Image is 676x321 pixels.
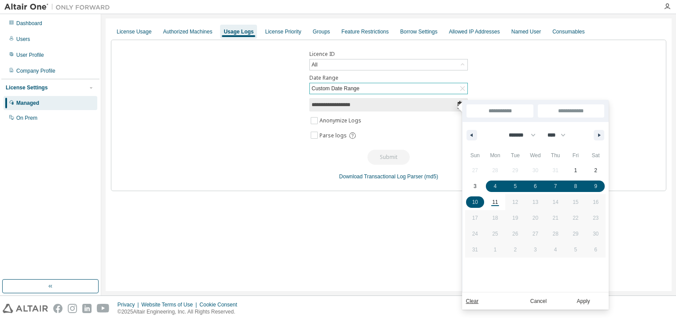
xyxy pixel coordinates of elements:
[533,194,538,210] span: 13
[586,162,606,178] button: 2
[512,210,518,226] span: 19
[485,210,505,226] button: 18
[552,226,558,242] span: 28
[97,304,110,313] img: youtube.svg
[16,52,44,59] div: User Profile
[485,194,505,210] button: 11
[82,304,92,313] img: linkedin.svg
[552,28,584,35] div: Consumables
[573,194,578,210] span: 15
[224,28,253,35] div: Usage Logs
[586,148,606,162] span: Sat
[424,173,438,180] a: (md5)
[594,178,597,194] span: 9
[465,210,485,226] button: 17
[566,194,586,210] button: 15
[199,301,242,308] div: Cookie Consent
[310,60,319,70] div: All
[466,297,479,306] a: Clear
[16,67,55,74] div: Company Profile
[533,210,538,226] span: 20
[525,194,546,210] button: 13
[586,178,606,194] button: 9
[518,297,560,306] button: Cancel
[525,178,546,194] button: 6
[462,176,471,199] span: This Month
[593,194,599,210] span: 16
[117,28,151,35] div: License Usage
[320,132,347,139] span: Parse logs
[474,178,477,194] span: 3
[313,28,330,35] div: Groups
[342,28,389,35] div: Feature Restrictions
[505,148,525,162] span: Tue
[141,301,199,308] div: Website Terms of Use
[566,162,586,178] button: 1
[465,178,485,194] button: 3
[462,100,471,115] span: [DATE]
[485,178,505,194] button: 4
[566,210,586,226] button: 22
[310,84,361,93] div: Custom Date Range
[492,210,498,226] span: 18
[554,178,557,194] span: 7
[566,178,586,194] button: 8
[309,74,468,81] label: Date Range
[462,130,471,153] span: This Week
[525,226,546,242] button: 27
[492,226,498,242] span: 25
[512,194,518,210] span: 12
[505,226,525,242] button: 26
[265,28,301,35] div: License Priority
[552,210,558,226] span: 21
[462,115,471,130] span: [DATE]
[400,28,437,35] div: Borrow Settings
[514,178,517,194] span: 5
[485,148,505,162] span: Mon
[16,100,39,107] div: Managed
[594,162,597,178] span: 2
[534,178,537,194] span: 6
[586,226,606,242] button: 30
[545,226,566,242] button: 28
[505,210,525,226] button: 19
[472,194,478,210] span: 10
[462,199,471,221] span: Last Month
[472,226,478,242] span: 24
[512,226,518,242] span: 26
[367,150,410,165] button: Submit
[505,194,525,210] button: 12
[511,28,541,35] div: Named User
[574,162,577,178] span: 1
[573,226,578,242] span: 29
[309,51,468,58] label: Licence ID
[574,178,577,194] span: 8
[573,210,578,226] span: 22
[462,153,471,176] span: Last Week
[53,304,62,313] img: facebook.svg
[465,242,485,258] button: 31
[118,308,242,316] p: © 2025 Altair Engineering, Inc. All Rights Reserved.
[68,304,77,313] img: instagram.svg
[449,28,500,35] div: Allowed IP Addresses
[525,210,546,226] button: 20
[472,242,478,258] span: 31
[472,210,478,226] span: 17
[552,194,558,210] span: 14
[16,20,42,27] div: Dashboard
[586,194,606,210] button: 16
[3,304,48,313] img: altair_logo.svg
[545,194,566,210] button: 14
[465,148,485,162] span: Sun
[6,84,48,91] div: License Settings
[593,210,599,226] span: 23
[310,83,467,94] div: Custom Date Range
[163,28,212,35] div: Authorized Machines
[562,297,605,306] button: Apply
[545,210,566,226] button: 21
[545,148,566,162] span: Thu
[566,148,586,162] span: Fri
[494,178,497,194] span: 4
[533,226,538,242] span: 27
[4,3,114,11] img: Altair One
